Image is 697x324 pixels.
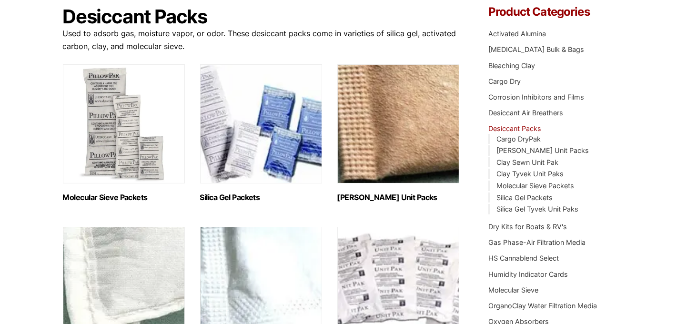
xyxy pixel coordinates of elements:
[337,64,459,183] img: Clay Kraft Unit Packs
[496,182,574,190] a: Molecular Sieve Packets
[337,193,459,202] h2: [PERSON_NAME] Unit Packs
[488,45,584,53] a: [MEDICAL_DATA] Bulk & Bags
[200,193,322,202] h2: Silica Gel Packets
[496,193,553,202] a: Silica Gel Packets
[488,302,597,310] a: OrganoClay Water Filtration Media
[200,64,322,183] img: Silica Gel Packets
[488,124,541,132] a: Desiccant Packs
[488,93,584,101] a: Corrosion Inhibitors and Films
[63,27,460,53] p: Used to adsorb gas, moisture vapor, or odor. These desiccant packs come in varieties of silica ge...
[488,270,568,278] a: Humidity Indicator Cards
[488,238,586,246] a: Gas Phase-Air Filtration Media
[63,64,185,202] a: Visit product category Molecular Sieve Packets
[488,77,521,85] a: Cargo Dry
[488,109,563,117] a: Desiccant Air Breathers
[200,64,322,202] a: Visit product category Silica Gel Packets
[488,223,567,231] a: Dry Kits for Boats & RV's
[63,64,185,183] img: Molecular Sieve Packets
[337,64,459,202] a: Visit product category Clay Kraft Unit Packs
[488,6,634,18] h4: Product Categories
[496,158,558,166] a: Clay Sewn Unit Pak
[488,61,535,70] a: Bleaching Clay
[496,146,589,154] a: [PERSON_NAME] Unit Packs
[63,6,460,27] h1: Desiccant Packs
[63,193,185,202] h2: Molecular Sieve Packets
[488,286,538,294] a: Molecular Sieve
[496,135,541,143] a: Cargo DryPak
[496,170,564,178] a: Clay Tyvek Unit Paks
[488,30,546,38] a: Activated Alumina
[496,205,578,213] a: Silica Gel Tyvek Unit Paks
[488,254,559,262] a: HS Cannablend Select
